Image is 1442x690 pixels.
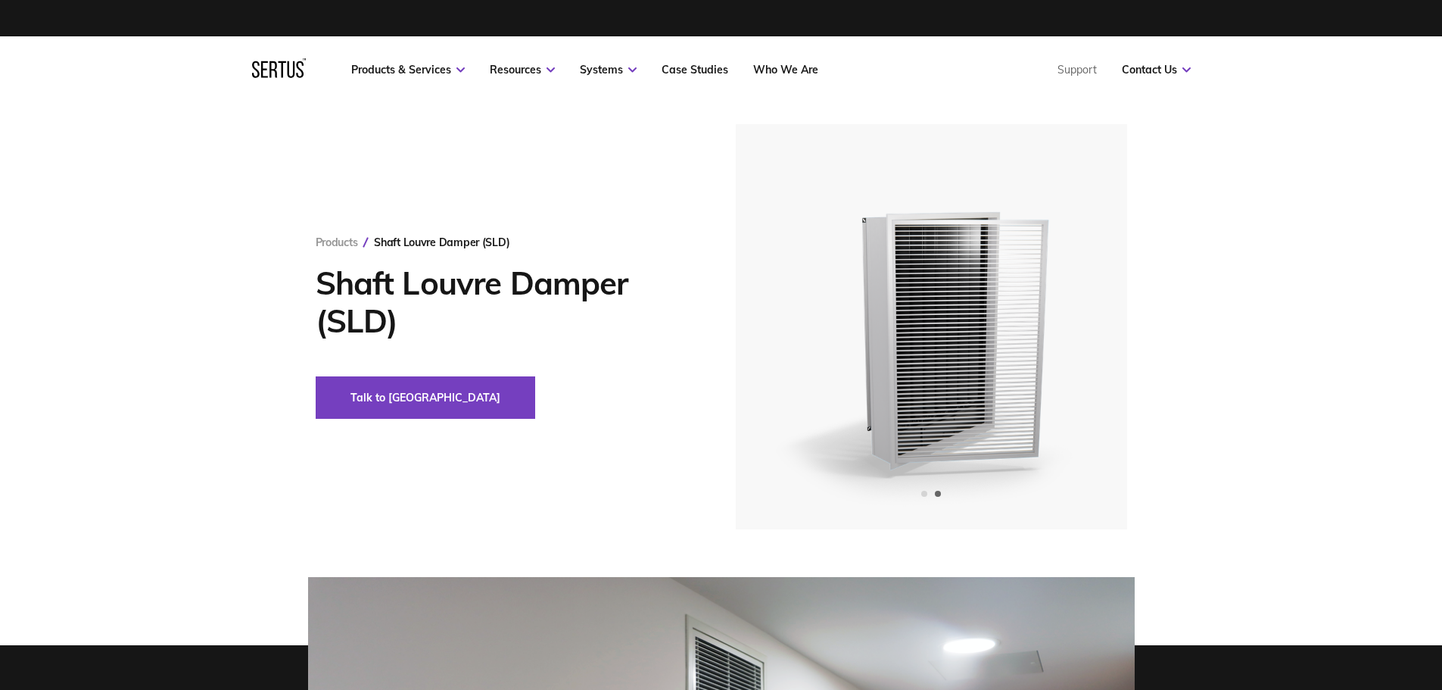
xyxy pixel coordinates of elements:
[753,63,818,76] a: Who We Are
[316,236,358,249] a: Products
[662,63,728,76] a: Case Studies
[1057,63,1097,76] a: Support
[921,491,927,497] span: Go to slide 1
[316,376,535,419] button: Talk to [GEOGRAPHIC_DATA]
[316,264,690,340] h1: Shaft Louvre Damper (SLD)
[1366,617,1442,690] iframe: Chat Widget
[1122,63,1191,76] a: Contact Us
[490,63,555,76] a: Resources
[351,63,465,76] a: Products & Services
[580,63,637,76] a: Systems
